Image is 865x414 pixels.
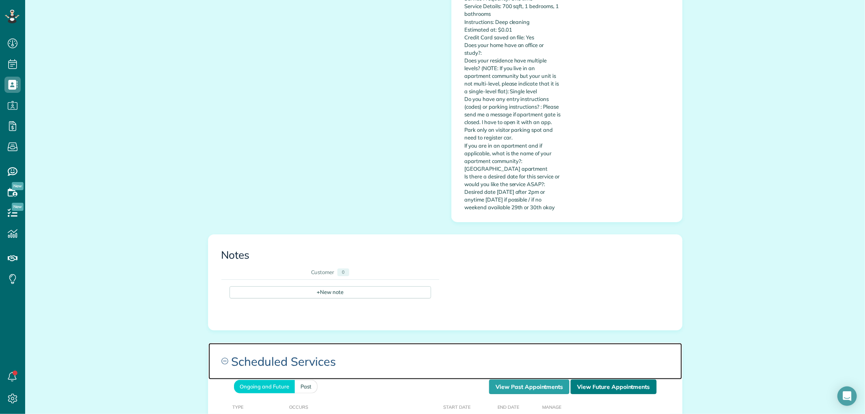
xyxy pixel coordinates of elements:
[571,380,656,394] a: View Future Appointments
[230,286,431,298] div: New note
[12,182,24,190] span: New
[837,386,857,406] div: Open Intercom Messenger
[489,380,569,394] a: View Past Appointments
[221,249,669,261] h3: Notes
[208,343,682,380] a: Scheduled Services
[311,268,335,276] div: Customer
[234,380,295,393] a: Ongoing and Future
[295,380,318,393] a: Past
[12,203,24,211] span: New
[317,288,320,296] span: +
[337,268,349,276] div: 0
